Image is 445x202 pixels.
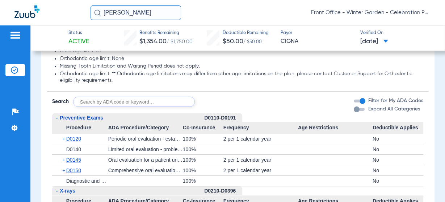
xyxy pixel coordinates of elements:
[223,165,298,175] div: 2 per 1 calendar year
[73,97,195,107] input: Search by ADA code or keyword…
[311,9,431,16] span: Front Office - Winter Garden - Celebration Pediatric Dentistry
[66,167,81,173] span: D0150
[183,155,223,165] div: 100%
[223,30,269,37] span: Deductible Remaining
[9,31,21,40] img: hamburger-icon
[14,5,39,18] img: Zuub Logo
[60,63,423,70] li: Missing Tooth Limitation and Waiting Period does not apply.
[373,165,423,175] div: No
[56,115,58,121] span: -
[373,134,423,144] div: No
[243,40,262,44] span: / $50.00
[373,155,423,165] div: No
[223,38,243,45] span: $50.00
[183,165,223,175] div: 100%
[62,165,66,175] span: +
[373,144,423,154] div: No
[223,122,298,134] span: Frequency
[62,134,66,144] span: +
[62,155,66,165] span: +
[108,165,183,175] div: Comprehensive oral evaluation - new or established patient
[56,188,58,194] span: -
[204,186,242,196] div: D0210-D0396
[139,38,167,45] span: $1,354.00
[183,122,223,134] span: Co-Insurance
[66,136,81,142] span: D0120
[281,30,354,37] span: Payer
[183,144,223,154] div: 100%
[409,167,445,202] iframe: Chat Widget
[91,5,181,20] input: Search for patients
[204,113,242,122] div: D0110-D0191
[66,178,127,184] span: Diagnostic and Preventive*
[373,176,423,186] div: No
[373,122,423,134] span: Deductible Applies
[167,39,193,44] span: / $1,750.00
[281,37,354,46] span: CIGNA
[139,30,193,37] span: Benefits Remaining
[183,134,223,144] div: 100%
[360,30,433,37] span: Verified On
[223,134,298,144] div: 2 per 1 calendar year
[52,98,69,105] span: Search
[108,144,183,154] div: Limited oral evaluation - problem focused
[94,9,101,16] img: Search Icon
[108,134,183,144] div: Periodic oral evaluation - established patient
[298,122,373,134] span: Age Restrictions
[60,48,423,54] li: Child age limit: 26
[66,157,81,163] span: D0145
[367,97,423,105] label: Filter for My ADA Codes
[68,30,89,37] span: Status
[52,122,108,134] span: Procedure
[223,155,298,165] div: 2 per 1 calendar year
[360,37,388,46] span: [DATE]
[60,56,423,62] li: Orthodontic age limit: None
[68,37,89,46] span: Active
[183,176,223,186] div: 100%
[368,106,420,112] span: Expand All Categories
[108,155,183,165] div: Oral evaluation for a patient under three years of age and counseling with primary caregiver
[60,71,423,84] li: Orthodontic age limit: ** Orthodontic age limitations may differ from other age limitations on th...
[66,146,81,152] span: D0140
[60,115,103,121] span: Preventive Exams
[60,188,75,194] span: X-rays
[108,122,183,134] span: ADA Procedure/Category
